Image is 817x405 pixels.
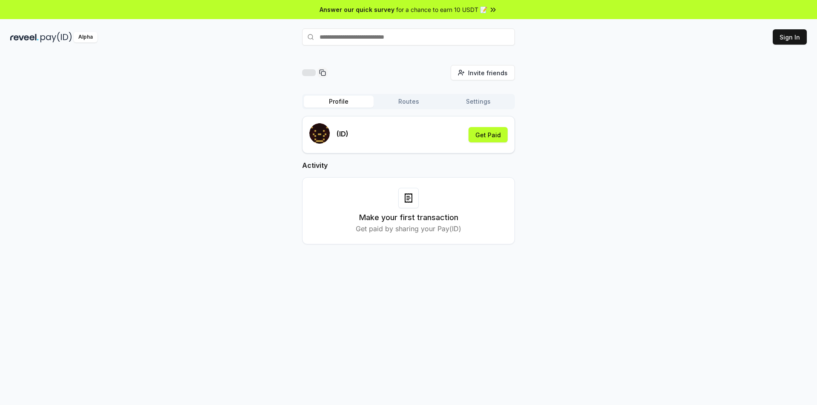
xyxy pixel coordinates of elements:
[359,212,458,224] h3: Make your first transaction
[396,5,487,14] span: for a chance to earn 10 USDT 📝
[337,129,349,139] p: (ID)
[374,96,443,108] button: Routes
[74,32,97,42] div: Alpha
[10,32,39,42] img: reveel_dark
[468,127,508,142] button: Get Paid
[304,96,374,108] button: Profile
[468,68,508,77] span: Invite friends
[443,96,513,108] button: Settings
[40,32,72,42] img: pay_id
[302,160,515,170] h2: Activity
[451,65,515,80] button: Invite friends
[773,29,807,45] button: Sign In
[320,5,394,14] span: Answer our quick survey
[356,224,461,234] p: Get paid by sharing your Pay(ID)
